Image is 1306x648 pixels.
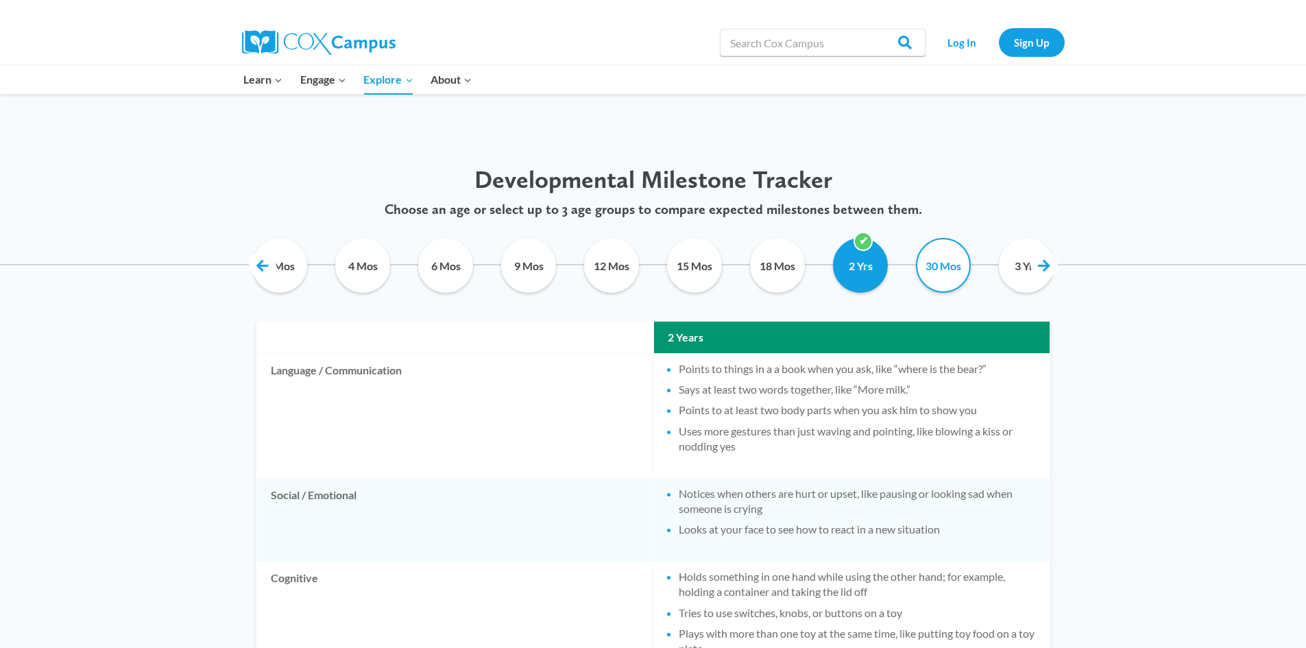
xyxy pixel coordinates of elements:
[679,361,1036,376] li: Points to things in a a book when you ask, like “where is the bear?”
[679,569,1036,600] li: Holds something in one hand while using the other hand; for example, holding a container and taki...
[235,65,292,94] button: Child menu of Learn
[679,605,1036,621] li: Tries to use switches, knobs, or buttons on a toy
[235,65,481,94] nav: Primary Navigation
[422,65,481,94] button: Child menu of About
[257,355,653,478] td: Language / Communication
[291,65,355,94] button: Child menu of Engage
[242,30,396,55] img: Cox Campus
[654,322,1050,353] th: 2 Years
[239,201,1068,217] p: Choose an age or select up to 3 age groups to compare expected milestones between them.
[355,65,422,94] button: Child menu of Explore
[720,29,926,56] input: Search Cox Campus
[474,165,832,194] span: Developmental Milestone Tracker
[932,28,1065,56] nav: Secondary Navigation
[679,522,1036,537] li: Looks at your face to see how to react in a new situation
[679,424,1036,455] li: Uses more gestures than just waving and pointing, like blowing a kiss or nodding yes
[932,28,992,56] a: Log In
[679,486,1036,517] li: Notices when others are hurt or upset, like pausing or looking sad when someone is crying
[999,28,1065,56] a: Sign Up
[679,403,1036,418] li: Points to at least two body parts when you ask him to show you
[257,479,653,561] td: Social / Emotional
[679,382,1036,397] li: Says at least two words together, like “More milk.”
